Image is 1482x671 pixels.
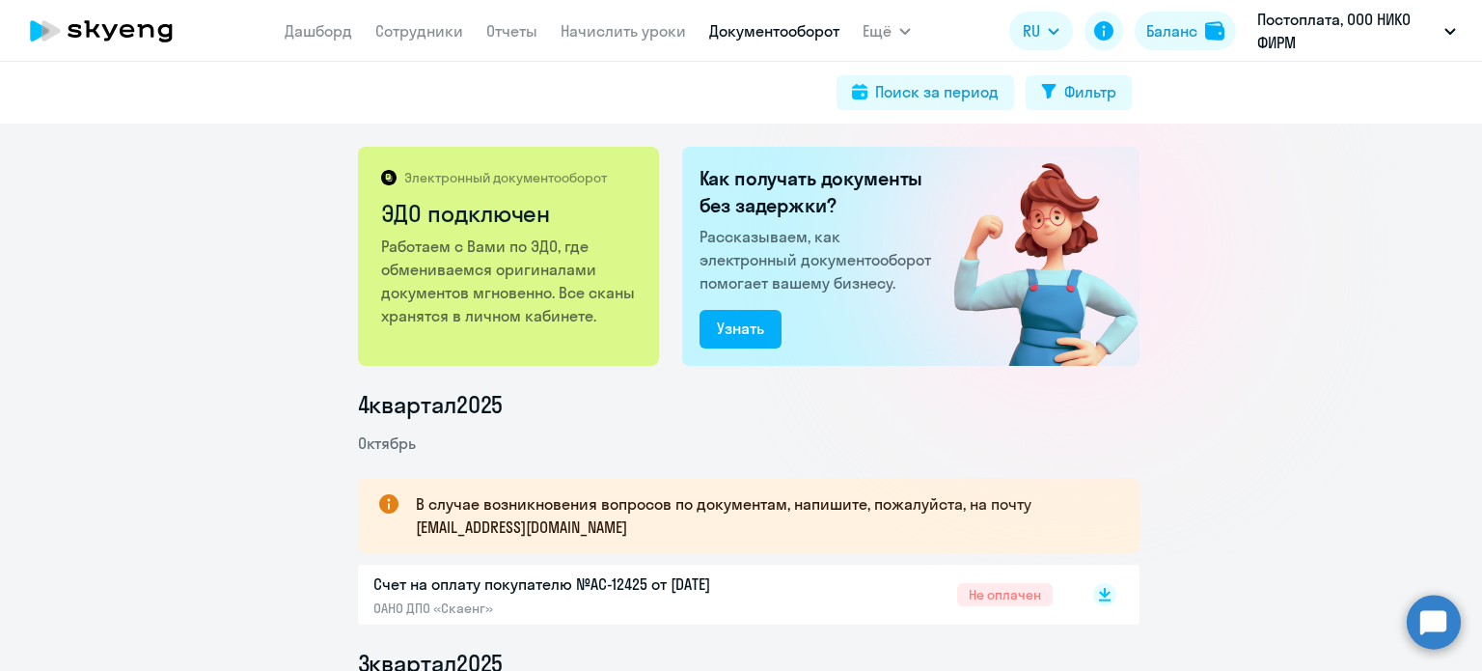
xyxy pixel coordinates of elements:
p: Постоплата, ООО НИКО ФИРМ [1257,8,1437,54]
p: В случае возникновения вопросов по документам, напишите, пожалуйста, на почту [EMAIL_ADDRESS][DOM... [416,492,1105,539]
h2: Как получать документы без задержки? [700,165,939,219]
h2: ЭДО подключен [381,198,639,229]
button: Балансbalance [1135,12,1236,50]
div: Узнать [717,317,764,340]
button: Ещё [863,12,911,50]
span: Не оплачен [957,583,1053,606]
button: Фильтр [1026,75,1132,110]
a: Документооборот [709,21,839,41]
a: Дашборд [285,21,352,41]
img: balance [1205,21,1224,41]
p: Работаем с Вами по ЭДО, где обмениваемся оригиналами документов мгновенно. Все сканы хранятся в л... [381,235,639,327]
p: ОАНО ДПО «Скаенг» [373,600,779,617]
div: Фильтр [1064,80,1116,103]
a: Начислить уроки [561,21,686,41]
li: 4 квартал 2025 [358,389,1139,420]
p: Счет на оплату покупателю №AC-12425 от [DATE] [373,573,779,596]
button: Постоплата, ООО НИКО ФИРМ [1248,8,1466,54]
p: Рассказываем, как электронный документооборот помогает вашему бизнесу. [700,225,939,294]
span: Ещё [863,19,892,42]
a: Сотрудники [375,21,463,41]
a: Отчеты [486,21,537,41]
a: Счет на оплату покупателю №AC-12425 от [DATE]ОАНО ДПО «Скаенг»Не оплачен [373,573,1053,617]
img: connected [922,147,1139,366]
button: Узнать [700,310,782,349]
div: Баланс [1146,19,1197,42]
span: RU [1023,19,1040,42]
span: Октябрь [358,433,416,453]
button: Поиск за период [837,75,1014,110]
button: RU [1009,12,1073,50]
div: Поиск за период [875,80,999,103]
p: Электронный документооборот [404,169,607,186]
